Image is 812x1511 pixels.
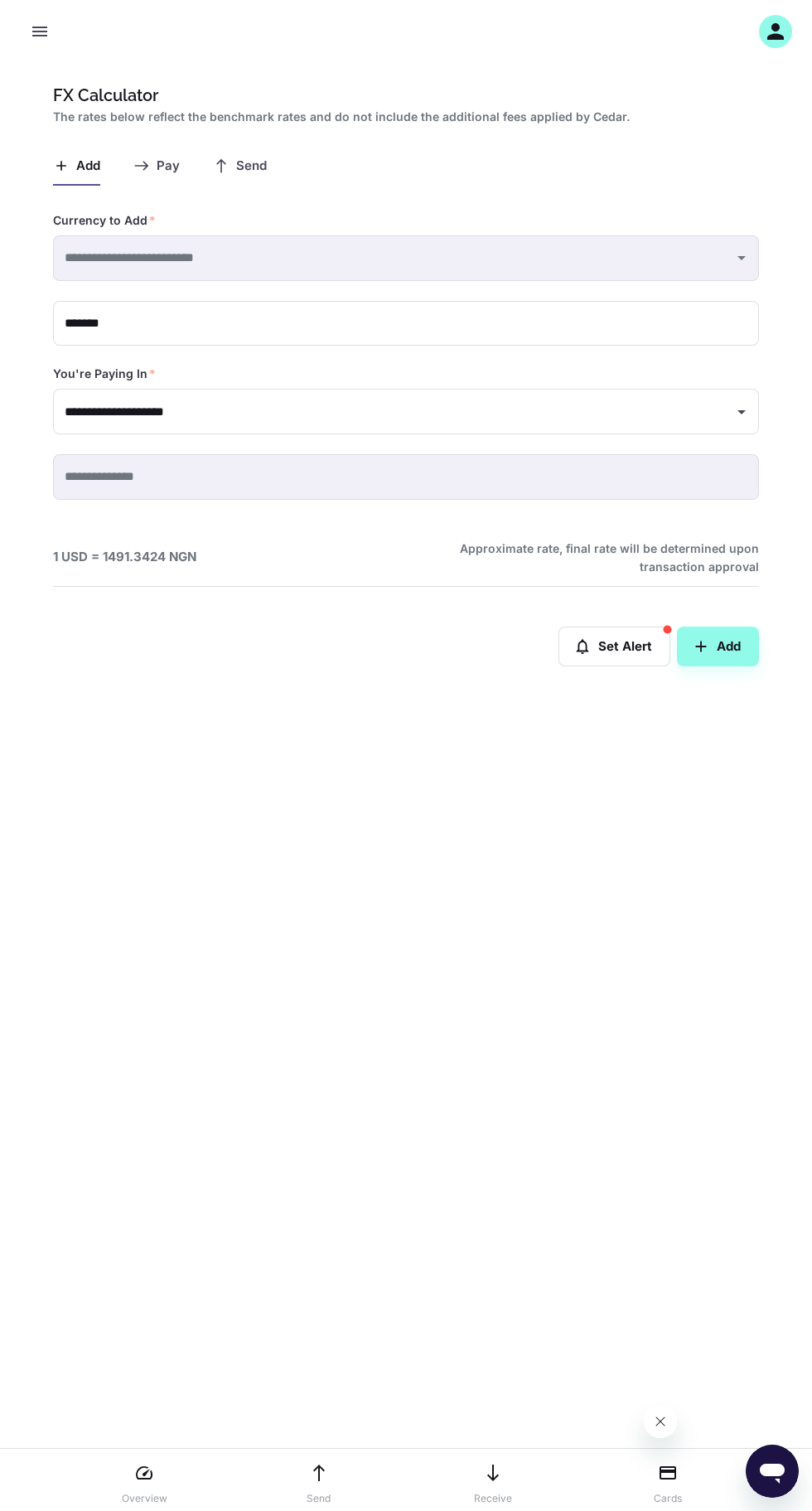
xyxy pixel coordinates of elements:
span: Hi. Need any help? [10,12,119,25]
a: Send [289,1455,349,1506]
button: Open [730,400,753,424]
a: Cards [638,1455,698,1506]
span: Send [236,158,267,174]
span: Pay [157,158,180,174]
h1: FX Calculator [53,83,752,108]
a: Overview [114,1455,174,1506]
iframe: Button to launch messaging window [746,1445,799,1498]
p: Send [307,1491,331,1506]
label: Currency to Add [53,212,156,229]
h2: The rates below reflect the benchmark rates and do not include the additional fees applied by Cedar. [53,108,752,126]
button: Set Alert [558,627,670,666]
p: Receive [474,1491,512,1506]
button: Add [677,627,759,666]
p: Cards [654,1491,682,1506]
h6: Approximate rate, final rate will be determined upon transaction approval [442,540,759,576]
h6: 1 USD = 1491.3424 NGN [53,548,196,567]
a: Receive [463,1455,523,1506]
iframe: Close message [644,1405,677,1438]
label: You're Paying In [53,366,156,382]
span: Add [76,158,100,174]
p: Overview [122,1491,167,1506]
